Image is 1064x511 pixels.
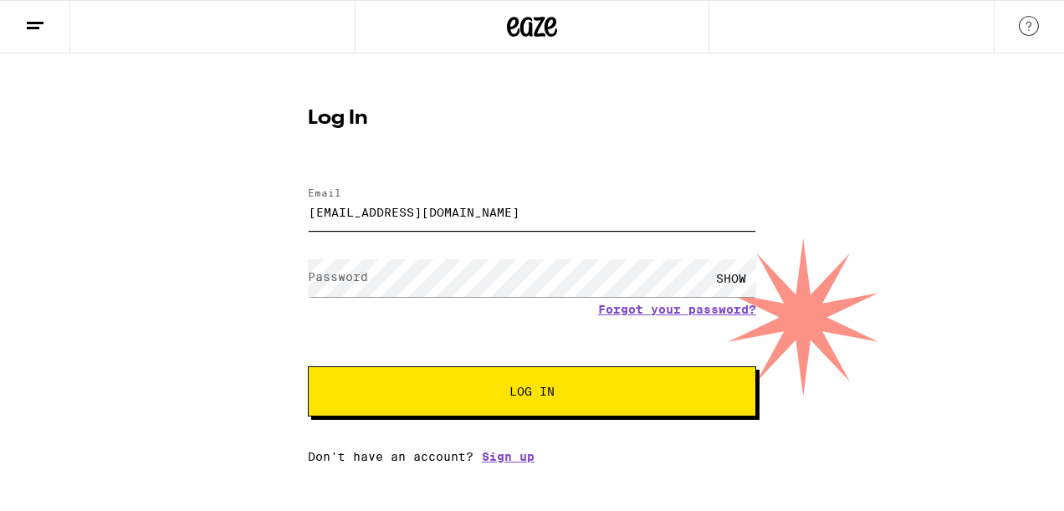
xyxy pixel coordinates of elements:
[308,187,341,198] label: Email
[308,109,756,129] h1: Log In
[10,12,120,25] span: Hi. Need any help?
[308,450,756,463] div: Don't have an account?
[482,450,535,463] a: Sign up
[598,303,756,316] a: Forgot your password?
[308,270,368,284] label: Password
[509,386,555,397] span: Log In
[706,259,756,297] div: SHOW
[308,193,756,231] input: Email
[308,366,756,416] button: Log In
